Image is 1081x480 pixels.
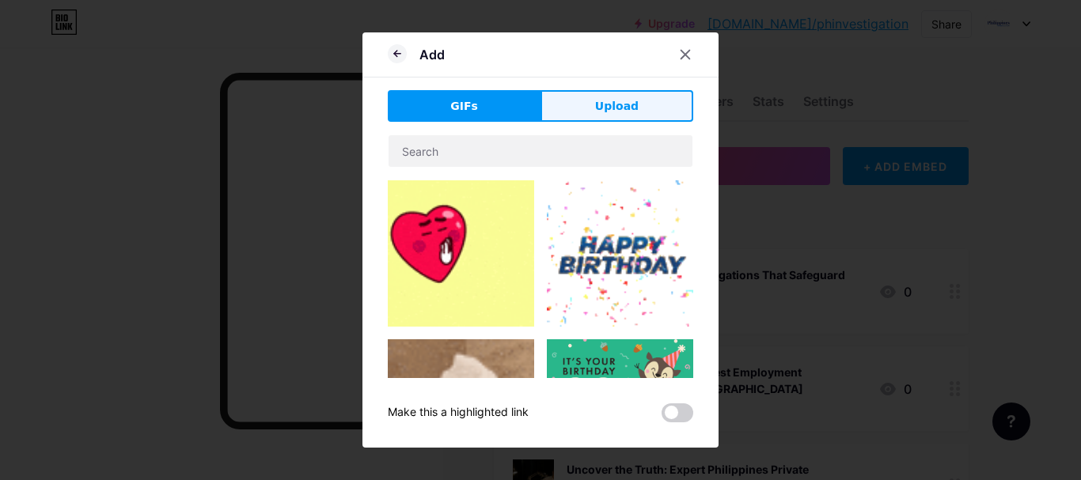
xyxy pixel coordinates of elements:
div: Make this a highlighted link [388,403,529,422]
button: Upload [540,90,693,122]
img: Gihpy [547,339,693,438]
img: Gihpy [547,180,693,327]
span: Upload [595,98,639,115]
button: GIFs [388,90,540,122]
img: Gihpy [388,180,534,327]
span: GIFs [450,98,478,115]
div: Add [419,45,445,64]
input: Search [389,135,692,167]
